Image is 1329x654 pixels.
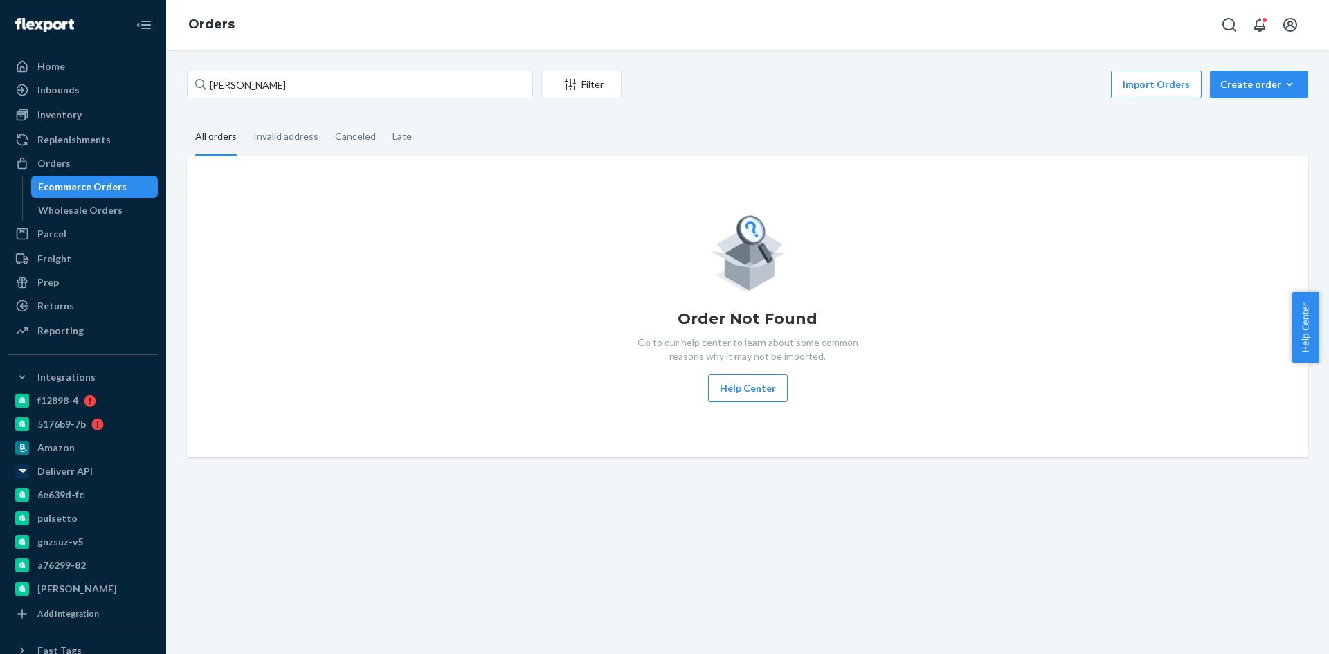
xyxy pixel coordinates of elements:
a: f12898-4 [8,390,158,412]
div: Create order [1220,78,1298,91]
a: Prep [8,271,158,293]
button: Open notifications [1246,11,1274,39]
div: gnzsuz-v5 [37,535,83,549]
div: Home [37,60,65,73]
ol: breadcrumbs [177,5,246,45]
div: Ecommerce Orders [38,180,127,194]
div: Freight [37,252,71,266]
div: Returns [37,299,74,313]
a: pulsetto [8,507,158,529]
div: Wholesale Orders [38,203,123,217]
div: Parcel [37,227,66,241]
a: Freight [8,248,158,270]
div: Deliverr API [37,464,93,478]
div: a76299-82 [37,558,86,572]
button: Open Search Box [1215,11,1243,39]
div: Canceled [335,118,376,154]
a: Orders [188,17,235,32]
a: Wholesale Orders [31,199,159,221]
input: Search orders [187,71,533,98]
a: Orders [8,152,158,174]
div: All orders [195,118,237,156]
div: Integrations [37,370,96,384]
a: 6e639d-fc [8,484,158,506]
a: Amazon [8,437,158,459]
button: Import Orders [1111,71,1202,98]
div: Late [392,118,412,154]
div: Filter [542,78,621,91]
a: Deliverr API [8,460,158,482]
button: Help Center [708,374,788,402]
a: Inbounds [8,79,158,101]
a: [PERSON_NAME] [8,578,158,600]
h1: Order Not Found [678,308,817,330]
button: Integrations [8,366,158,388]
a: 5176b9-7b [8,413,158,435]
div: Add Integration [37,608,99,619]
a: Home [8,55,158,78]
div: 6e639d-fc [37,488,84,502]
div: [PERSON_NAME] [37,582,117,596]
a: Ecommerce Orders [31,176,159,198]
img: Flexport logo [15,18,74,32]
a: gnzsuz-v5 [8,531,158,553]
a: Reporting [8,320,158,342]
a: Returns [8,295,158,317]
div: Prep [37,275,59,289]
a: Replenishments [8,129,158,151]
button: Close Navigation [130,11,158,39]
div: Inventory [37,108,82,122]
button: Create order [1210,71,1308,98]
div: Orders [37,156,71,170]
a: Add Integration [8,606,158,622]
div: Amazon [37,441,75,455]
div: pulsetto [37,511,78,525]
div: Inbounds [37,83,80,97]
a: a76299-82 [8,554,158,576]
div: 5176b9-7b [37,417,86,431]
button: Open account menu [1276,11,1304,39]
p: Go to our help center to learn about some common reasons why it may not be imported. [626,336,869,363]
a: Parcel [8,223,158,245]
img: Empty list [710,212,786,291]
div: f12898-4 [37,394,78,408]
button: Help Center [1292,292,1319,363]
button: Filter [541,71,622,98]
div: Reporting [37,324,84,338]
div: Invalid address [253,118,318,154]
a: Inventory [8,104,158,126]
div: Replenishments [37,133,111,147]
